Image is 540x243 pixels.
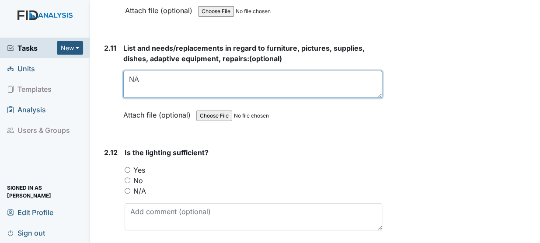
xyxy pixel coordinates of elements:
[125,0,196,16] label: Attach file (optional)
[123,43,382,64] strong: (optional)
[133,186,146,196] label: N/A
[125,148,209,157] span: Is the lighting sufficient?
[7,103,46,116] span: Analysis
[133,175,143,186] label: No
[7,226,45,240] span: Sign out
[7,205,53,219] span: Edit Profile
[125,167,130,173] input: Yes
[104,147,118,158] label: 2.12
[125,188,130,194] input: N/A
[133,165,145,175] label: Yes
[7,185,83,198] span: Signed in as [PERSON_NAME]
[123,105,194,120] label: Attach file (optional)
[7,43,57,53] a: Tasks
[7,62,35,75] span: Units
[125,177,130,183] input: No
[57,41,83,55] button: New
[104,43,116,53] label: 2.11
[123,44,365,63] span: List and needs/replacements in regard to furniture, pictures, supplies, dishes, adaptive equipmen...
